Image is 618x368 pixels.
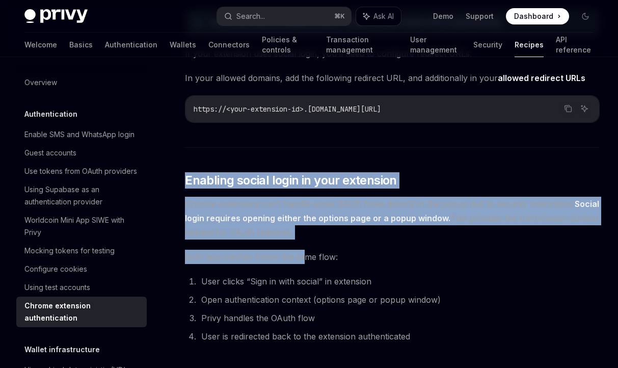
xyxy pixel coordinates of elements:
a: Using Supabase as an authentication provider [16,180,147,211]
a: Using test accounts [16,278,147,297]
div: Using Supabase as an authentication provider [24,183,141,208]
a: Welcome [24,33,57,57]
a: Authentication [105,33,157,57]
button: Search...⌘K [217,7,352,25]
li: User is redirected back to the extension authenticated [198,329,600,344]
a: Configure cookies [16,260,147,278]
button: Copy the contents from the code block [561,102,575,115]
img: dark logo [24,9,88,23]
a: Security [473,33,502,57]
li: Privy handles the OAuth flow [198,311,600,325]
a: Wallets [170,33,196,57]
a: allowed redirect URLs [498,73,585,84]
div: Guest accounts [24,147,76,159]
a: Support [466,11,494,21]
a: Guest accounts [16,144,147,162]
span: ⌘ K [334,12,345,20]
a: Overview [16,73,147,92]
div: Chrome extension authentication [24,300,141,324]
div: Configure cookies [24,263,87,275]
a: Mocking tokens for testing [16,242,147,260]
button: Ask AI [578,102,591,115]
div: Mocking tokens for testing [24,245,115,257]
span: Chrome extensions can’t handle social OAuth flows directly in the popup due to security restricti... [185,197,600,240]
button: Toggle dark mode [577,8,594,24]
a: Use tokens from OAuth providers [16,162,147,180]
span: In your allowed domains, add the following redirect URL, and additionally in your [185,71,600,85]
h5: Wallet infrastructure [24,344,100,356]
a: Dashboard [506,8,569,24]
a: Transaction management [326,33,398,57]
span: https://<your-extension-id>.[DOMAIN_NAME][URL] [194,104,381,114]
span: Dashboard [514,11,553,21]
li: Open authentication context (options page or popup window) [198,293,600,307]
a: Basics [69,33,93,57]
button: Ask AI [356,7,401,25]
span: Both approaches follow the same flow: [185,250,600,264]
div: Search... [236,10,265,22]
li: User clicks “Sign in with social” in extension [198,274,600,288]
span: Enabling social login in your extension [185,172,397,189]
a: User management [410,33,461,57]
a: Worldcoin Mini App SIWE with Privy [16,211,147,242]
span: Ask AI [373,11,394,21]
a: Recipes [515,33,544,57]
div: Enable SMS and WhatsApp login [24,128,135,141]
h5: Authentication [24,108,77,120]
a: API reference [556,33,594,57]
a: Enable SMS and WhatsApp login [16,125,147,144]
div: Overview [24,76,57,89]
div: Use tokens from OAuth providers [24,165,137,177]
a: Chrome extension authentication [16,297,147,327]
div: Using test accounts [24,281,90,294]
div: Worldcoin Mini App SIWE with Privy [24,214,141,239]
a: Policies & controls [262,33,314,57]
a: Connectors [208,33,250,57]
a: Demo [433,11,453,21]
